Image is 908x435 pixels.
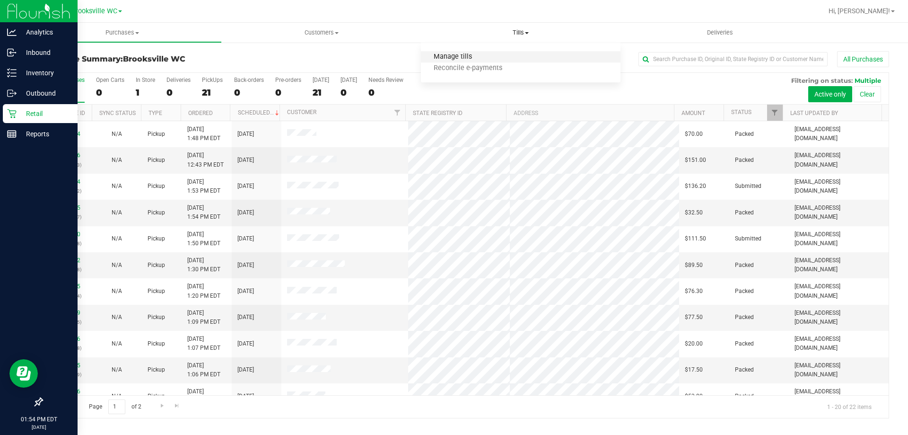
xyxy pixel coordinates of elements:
div: 0 [234,87,264,98]
span: [EMAIL_ADDRESS][DOMAIN_NAME] [794,230,883,248]
span: Hi, [PERSON_NAME]! [829,7,890,15]
span: [DATE] [237,287,254,296]
button: N/A [112,287,122,296]
span: Multiple [855,77,881,84]
button: N/A [112,392,122,401]
input: 1 [108,399,125,414]
span: Deliveries [694,28,746,37]
a: 11835020 [54,231,80,238]
div: 0 [96,87,124,98]
p: Inventory [17,67,73,79]
span: [DATE] 1:07 PM EDT [187,335,220,353]
span: [EMAIL_ADDRESS][DOMAIN_NAME] [794,204,883,222]
span: Brooksville WC [71,7,117,15]
span: Pickup [148,234,165,243]
div: 0 [166,87,191,98]
iframe: Resource center [9,359,38,388]
a: 11835035 [54,204,80,211]
span: [EMAIL_ADDRESS][DOMAIN_NAME] [794,125,883,143]
span: Pickup [148,287,165,296]
div: 0 [340,87,357,98]
span: Tills [421,28,620,37]
span: $136.20 [685,182,706,191]
inline-svg: Reports [7,129,17,139]
a: Deliveries [620,23,820,43]
a: Purchases [23,23,222,43]
span: Pickup [148,392,165,401]
span: Pickup [148,261,165,270]
div: [DATE] [313,77,329,83]
input: Search Purchase ID, Original ID, State Registry ID or Customer Name... [638,52,828,66]
span: [DATE] 12:43 PM EDT [187,151,224,169]
div: PickUps [202,77,223,83]
a: Filter [767,105,783,121]
span: [EMAIL_ADDRESS][DOMAIN_NAME] [794,151,883,169]
p: 01:54 PM EDT [4,415,73,424]
span: [DATE] 1:30 PM EDT [187,256,220,274]
div: Deliveries [166,77,191,83]
span: [DATE] [237,156,254,165]
span: Packed [735,261,754,270]
span: [DATE] [237,208,254,217]
span: $151.00 [685,156,706,165]
span: [EMAIL_ADDRESS][DOMAIN_NAME] [794,335,883,353]
div: Needs Review [368,77,403,83]
p: Reports [17,128,73,140]
span: [DATE] 1:48 PM EDT [187,125,220,143]
span: $32.50 [685,208,703,217]
a: 11835044 [54,178,80,185]
p: [DATE] [4,424,73,431]
span: Pickup [148,130,165,139]
a: 11834762 [54,257,80,264]
span: [EMAIL_ADDRESS][DOMAIN_NAME] [794,256,883,274]
a: Scheduled [238,109,281,116]
button: N/A [112,182,122,191]
span: Packed [735,392,754,401]
span: $77.50 [685,313,703,322]
span: $111.50 [685,234,706,243]
span: $20.00 [685,339,703,348]
a: Type [148,110,162,116]
span: $70.00 [685,130,703,139]
span: Packed [735,313,754,322]
a: 11834629 [54,310,80,316]
span: Pickup [148,313,165,322]
span: [DATE] [237,130,254,139]
a: State Registry ID [413,110,463,116]
inline-svg: Analytics [7,27,17,37]
button: N/A [112,339,122,348]
th: Address [506,105,674,121]
span: [DATE] [237,313,254,322]
a: 11834306 [54,152,80,159]
p: Analytics [17,27,73,38]
div: Pre-orders [275,77,301,83]
span: $76.30 [685,287,703,296]
span: Not Applicable [112,262,122,268]
span: Brooksville WC [123,54,185,63]
div: [DATE] [340,77,357,83]
span: Purchases [23,28,221,37]
a: 11834745 [54,283,80,290]
button: Clear [854,86,881,102]
span: Not Applicable [112,131,122,137]
span: Manage tills [421,53,485,61]
span: [EMAIL_ADDRESS][DOMAIN_NAME] [794,282,883,300]
a: 11823344 [54,131,80,137]
span: [DATE] [237,234,254,243]
span: [DATE] 1:11 PM EDT [187,387,220,405]
span: Not Applicable [112,183,122,189]
button: N/A [112,156,122,165]
a: Status [731,109,751,115]
button: N/A [112,365,122,374]
button: All Purchases [837,51,889,67]
div: In Store [136,77,155,83]
a: 11834366 [54,388,80,395]
span: $17.50 [685,365,703,374]
span: Pickup [148,182,165,191]
div: 0 [275,87,301,98]
div: 0 [368,87,403,98]
p: Retail [17,108,73,119]
div: Back-orders [234,77,264,83]
a: 11834535 [54,362,80,369]
span: Packed [735,287,754,296]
